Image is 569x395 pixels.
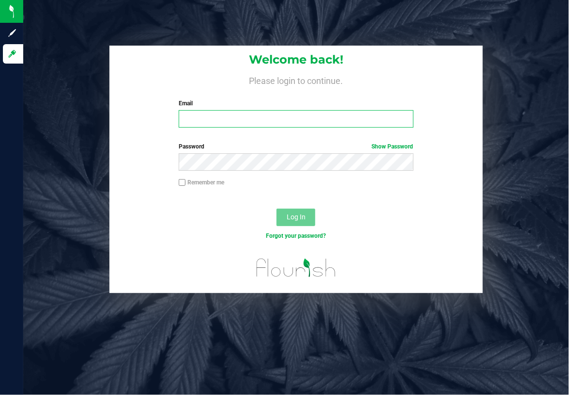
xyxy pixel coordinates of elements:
[249,250,343,285] img: flourish_logo.svg
[179,178,224,187] label: Remember me
[372,143,414,150] a: Show Password
[179,179,185,186] input: Remember me
[266,232,326,239] a: Forgot your password?
[179,143,204,150] span: Password
[7,28,17,38] inline-svg: Sign up
[179,99,413,108] label: Email
[7,49,17,59] inline-svg: Log in
[109,53,483,66] h1: Welcome back!
[277,209,315,226] button: Log In
[287,213,306,221] span: Log In
[109,74,483,85] h4: Please login to continue.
